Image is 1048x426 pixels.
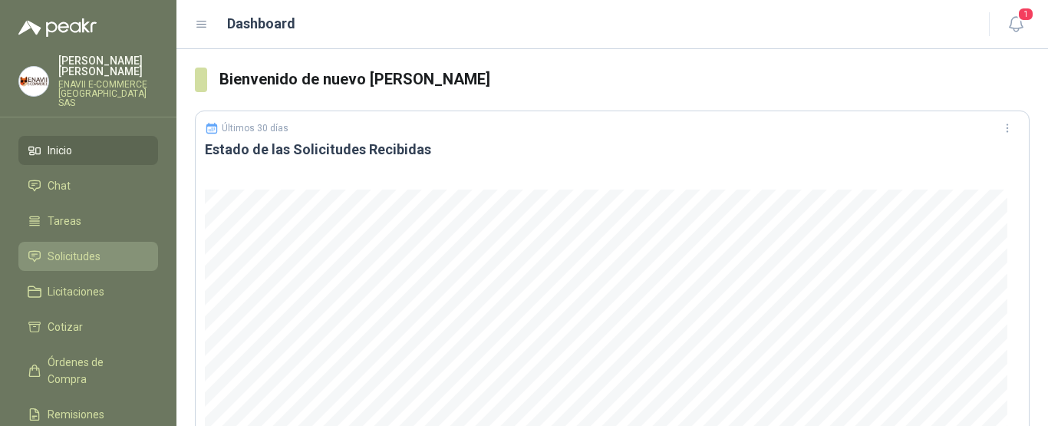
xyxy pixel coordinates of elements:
[219,68,1030,91] h3: Bienvenido de nuevo [PERSON_NAME]
[48,354,143,388] span: Órdenes de Compra
[18,171,158,200] a: Chat
[227,13,295,35] h1: Dashboard
[222,123,288,134] p: Últimos 30 días
[18,242,158,271] a: Solicitudes
[48,283,104,300] span: Licitaciones
[48,406,104,423] span: Remisiones
[18,277,158,306] a: Licitaciones
[48,177,71,194] span: Chat
[18,312,158,342] a: Cotizar
[48,248,101,265] span: Solicitudes
[1017,7,1034,21] span: 1
[18,348,158,394] a: Órdenes de Compra
[18,136,158,165] a: Inicio
[18,18,97,37] img: Logo peakr
[1002,11,1030,38] button: 1
[19,67,48,96] img: Company Logo
[48,319,83,335] span: Cotizar
[18,206,158,236] a: Tareas
[205,140,1020,159] h3: Estado de las Solicitudes Recibidas
[58,80,158,107] p: ENAVII E-COMMERCE [GEOGRAPHIC_DATA] SAS
[58,55,158,77] p: [PERSON_NAME] [PERSON_NAME]
[48,142,72,159] span: Inicio
[48,213,81,230] span: Tareas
